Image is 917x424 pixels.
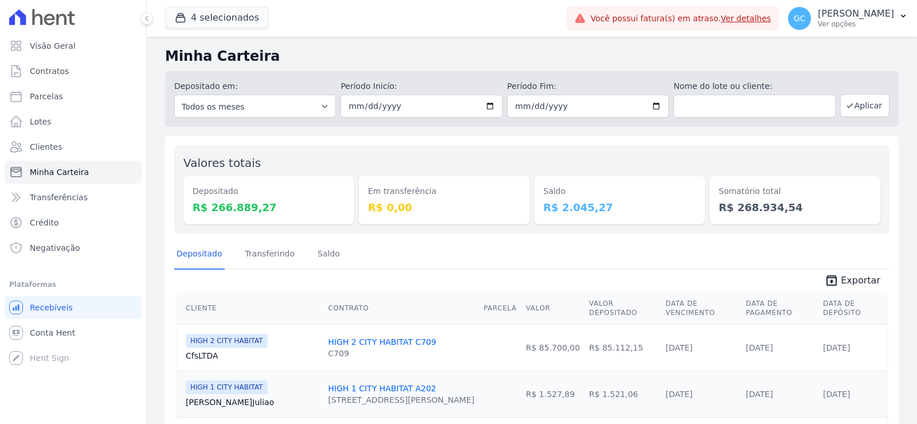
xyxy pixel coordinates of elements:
span: Recebíveis [30,302,73,313]
div: [STREET_ADDRESS][PERSON_NAME] [328,394,475,406]
span: Crédito [30,217,59,228]
th: Data de Depósito [818,292,887,325]
span: Você possui fatura(s) em atraso. [590,13,771,25]
a: Minha Carteira [5,161,142,184]
a: Saldo [315,240,342,270]
a: unarchive Exportar [816,274,889,290]
td: R$ 1.527,89 [521,371,584,417]
a: Parcelas [5,85,142,108]
span: Lotes [30,116,52,127]
a: [DATE] [665,343,692,352]
a: Conta Hent [5,321,142,344]
div: Plataformas [9,278,137,291]
i: unarchive [825,274,838,287]
span: Transferências [30,192,88,203]
th: Cliente [177,292,324,325]
a: Visão Geral [5,34,142,57]
span: Parcelas [30,91,63,102]
button: 4 selecionados [165,7,269,29]
a: HIGH 2 CITY HABITAT C709 [328,337,437,347]
span: Clientes [30,141,62,153]
th: Data de Vencimento [661,292,741,325]
a: Negativação [5,236,142,259]
a: CfsLTDA [186,350,319,361]
a: HIGH 1 CITY HABITAT A202 [328,384,436,393]
a: Contratos [5,60,142,83]
label: Valores totais [183,156,261,170]
dt: Saldo [543,185,696,197]
a: Crédito [5,211,142,234]
dd: R$ 2.045,27 [543,200,696,215]
span: Minha Carteira [30,166,89,178]
th: Parcela [479,292,522,325]
a: [PERSON_NAME]Juliao [186,396,319,408]
dd: R$ 268.934,54 [719,200,871,215]
span: Exportar [841,274,880,287]
p: Ver opções [818,20,894,29]
a: Ver detalhes [721,14,771,23]
span: GC [794,14,806,22]
a: [DATE] [665,390,692,399]
dd: R$ 266.889,27 [193,200,345,215]
dd: R$ 0,00 [368,200,520,215]
a: Transferências [5,186,142,209]
label: Nome do lote ou cliente: [673,80,835,92]
dt: Em transferência [368,185,520,197]
a: [DATE] [746,390,773,399]
span: Negativação [30,242,80,254]
div: C709 [328,348,437,359]
label: Depositado em: [174,81,238,91]
a: Clientes [5,135,142,158]
button: GC [PERSON_NAME] Ver opções [779,2,917,34]
span: Visão Geral [30,40,76,52]
th: Valor Depositado [585,292,661,325]
label: Período Fim: [507,80,669,92]
a: Lotes [5,110,142,133]
span: Contratos [30,65,69,77]
dt: Depositado [193,185,345,197]
a: [DATE] [746,343,773,352]
a: [DATE] [823,343,850,352]
a: Depositado [174,240,225,270]
td: R$ 85.112,15 [585,324,661,371]
p: [PERSON_NAME] [818,8,894,20]
span: HIGH 1 CITY HABITAT [186,380,268,394]
th: Valor [521,292,584,325]
a: Transferindo [243,240,297,270]
label: Período Inicío: [340,80,502,92]
span: HIGH 2 CITY HABITAT [186,334,268,348]
a: [DATE] [823,390,850,399]
dt: Somatório total [719,185,871,197]
td: R$ 85.700,00 [521,324,584,371]
a: Recebíveis [5,296,142,319]
th: Contrato [324,292,479,325]
button: Aplicar [840,94,889,117]
span: Conta Hent [30,327,75,339]
h2: Minha Carteira [165,46,899,67]
td: R$ 1.521,06 [585,371,661,417]
th: Data de Pagamento [741,292,818,325]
